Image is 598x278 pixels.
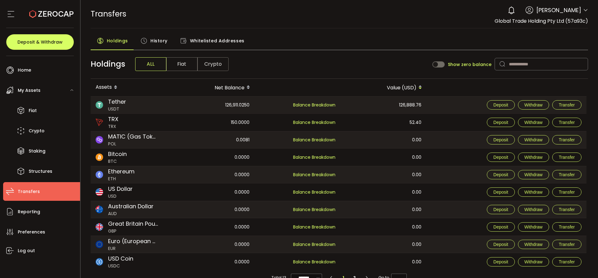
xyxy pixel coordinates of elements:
button: Withdraw [518,170,549,179]
div: Chat Widget [567,248,598,278]
div: 0.00 [341,166,426,183]
span: TRX [108,115,118,123]
span: Balance Breakdown [293,171,335,178]
span: US Dollar [108,185,133,193]
img: aud_portfolio.svg [96,206,103,213]
img: btc_portfolio.svg [96,153,103,161]
span: Deposit & Withdraw [17,40,63,44]
div: 0.0000 [169,201,254,218]
button: Deposit [487,222,515,232]
button: Withdraw [518,100,549,110]
button: Deposit [487,187,515,197]
span: Reporting [18,207,40,216]
span: Withdraw [524,155,543,160]
span: USD [108,193,133,200]
span: Home [18,66,31,75]
span: USDC [108,263,133,269]
button: Deposit [487,135,515,144]
span: Deposit [493,259,508,264]
span: Balance Breakdown [293,241,335,248]
span: Tether [108,97,126,106]
span: Structures [29,167,52,176]
span: Transfer [559,224,575,229]
div: 0.0000 [169,218,254,236]
span: Preferences [18,228,45,237]
span: Transfer [559,120,575,125]
span: Log out [18,246,35,255]
span: Balance Breakdown [293,189,335,196]
span: Withdraw [524,172,543,177]
span: Ethereum [108,167,135,176]
span: Fiat [166,57,197,71]
span: Transfers [91,8,126,19]
button: Deposit [487,170,515,179]
span: Deposit [493,190,508,195]
span: Withdraw [524,120,543,125]
button: Withdraw [518,153,549,162]
button: Transfer [552,257,581,266]
span: Deposit [493,137,508,142]
div: 52.40 [341,114,426,131]
button: Transfer [552,222,581,232]
span: Australian Dollar [108,202,154,210]
div: 0.00 [341,201,426,218]
span: Transfers [18,187,40,196]
button: Transfer [552,100,581,110]
div: 0.00 [341,183,426,201]
button: Deposit [487,240,515,249]
span: Transfer [559,155,575,160]
span: GBP [108,228,159,234]
span: Withdraw [524,242,543,247]
span: Deposit [493,224,508,229]
span: ETH [108,176,135,182]
span: Balance Breakdown [293,154,335,161]
button: Withdraw [518,118,549,127]
img: matic_polygon_portfolio.png [96,136,103,144]
span: Deposit [493,155,508,160]
span: Balance Breakdown [293,137,335,143]
button: Withdraw [518,257,549,266]
div: Value (USD) [341,82,427,93]
div: 0.0000 [169,183,254,201]
button: Transfer [552,170,581,179]
div: 0.0000 [169,253,254,271]
span: Balance Breakdown [293,206,335,213]
img: eth_portfolio.svg [96,171,103,178]
div: 0.00 [341,253,426,271]
div: 126,911.0250 [169,97,254,113]
div: Net Balance [169,82,255,93]
span: My Assets [18,86,40,95]
span: Transfer [559,207,575,212]
span: Whitelisted Addresses [190,35,244,47]
span: Withdraw [524,259,543,264]
span: Deposit [493,172,508,177]
span: Deposit [493,242,508,247]
button: Deposit [487,118,515,127]
button: Transfer [552,135,581,144]
span: Show zero balance [448,62,491,67]
span: Withdraw [524,190,543,195]
span: History [150,35,168,47]
span: Holdings [91,58,125,70]
div: 0.00 [341,131,426,148]
span: Withdraw [524,137,543,142]
span: TRX [108,123,118,130]
button: Deposit [487,205,515,214]
div: 0.0081 [169,131,254,148]
span: Global Trade Holding Pty Ltd (57a93c) [495,17,588,25]
span: Deposit [493,120,508,125]
span: USDT [108,106,126,112]
button: Withdraw [518,205,549,214]
button: Deposit [487,153,515,162]
button: Transfer [552,205,581,214]
span: BTC [108,158,127,165]
span: Balance Breakdown [293,258,335,266]
span: Holdings [107,35,128,47]
button: Withdraw [518,240,549,249]
button: Deposit [487,257,515,266]
button: Withdraw [518,187,549,197]
div: 0.0000 [169,166,254,183]
span: Balance Breakdown [293,119,335,125]
span: Deposit [493,207,508,212]
span: Transfer [559,102,575,107]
